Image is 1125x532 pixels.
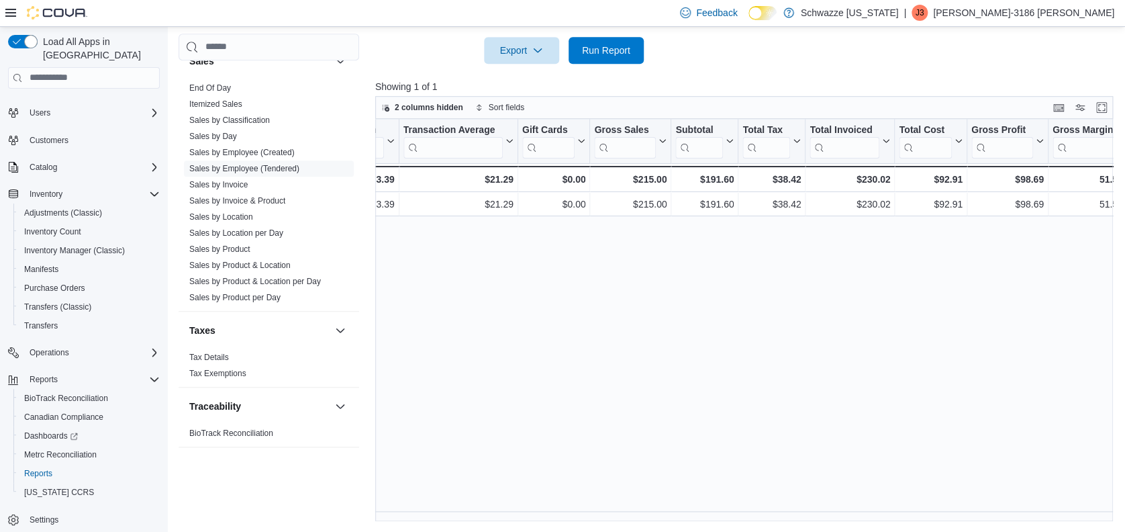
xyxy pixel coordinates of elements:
span: Reports [30,374,58,385]
span: Users [24,105,160,121]
button: Sort fields [470,99,530,116]
a: Sales by Invoice & Product [189,196,285,206]
span: Manifests [24,264,58,275]
a: Inventory Count [19,224,87,240]
span: Inventory Count [19,224,160,240]
a: Sales by Location per Day [189,228,283,238]
span: Reports [19,465,160,482]
span: Adjustments (Classic) [19,205,160,221]
button: Operations [24,345,75,361]
span: Export [492,37,551,64]
span: Catalog [24,159,160,175]
a: Tax Details [189,353,229,362]
span: Inventory Manager (Classic) [24,245,125,256]
button: Catalog [24,159,62,175]
p: Schwazze [US_STATE] [801,5,899,21]
a: Sales by Product per Day [189,293,281,302]
span: Purchase Orders [24,283,85,294]
a: Sales by Location [189,212,253,222]
button: 2 columns hidden [376,99,469,116]
span: Dark Mode [748,20,749,21]
a: Sales by Product & Location per Day [189,277,321,286]
a: Dashboards [19,428,83,444]
span: Washington CCRS [19,484,160,500]
button: Sales [189,54,330,68]
div: $98.69 [971,171,1044,187]
a: Tax Exemptions [189,369,246,378]
span: Load All Apps in [GEOGRAPHIC_DATA] [38,35,160,62]
h3: Taxes [189,324,215,337]
a: Transfers (Classic) [19,299,97,315]
button: [US_STATE] CCRS [13,483,165,502]
span: Sales by Product & Location [189,260,291,271]
span: Sales by Employee (Tendered) [189,163,299,174]
span: BioTrack Reconciliation [24,393,108,404]
a: End Of Day [189,83,231,93]
span: Purchase Orders [19,280,160,296]
span: [US_STATE] CCRS [24,487,94,498]
button: Manifests [13,260,165,279]
div: 3.39 [287,171,394,187]
button: Taxes [332,322,348,339]
span: Transfers [24,320,58,331]
button: Customers [3,130,165,150]
span: Sales by Classification [189,115,270,126]
span: Sales by Invoice & Product [189,195,285,206]
a: Sales by Product [189,245,250,254]
span: Customers [30,135,68,146]
span: BioTrack Reconciliation [19,390,160,406]
h3: Sales [189,54,214,68]
span: Sales by Product per Day [189,292,281,303]
div: $191.60 [675,171,734,187]
span: Metrc Reconciliation [19,447,160,463]
a: Adjustments (Classic) [19,205,107,221]
a: BioTrack Reconciliation [19,390,113,406]
span: Adjustments (Classic) [24,208,102,218]
span: Operations [24,345,160,361]
button: Operations [3,343,165,362]
a: Reports [19,465,58,482]
a: Metrc Reconciliation [19,447,102,463]
a: BioTrack Reconciliation [189,429,273,438]
a: Dashboards [13,427,165,445]
span: Run Report [582,44,630,57]
div: $215.00 [594,171,667,187]
span: J3 [916,5,924,21]
span: Sort fields [489,102,524,113]
a: Itemized Sales [189,99,242,109]
input: Dark Mode [748,6,777,20]
span: Sales by Day [189,131,237,142]
button: Users [24,105,56,121]
span: Inventory [30,189,62,199]
span: Sales by Employee (Created) [189,147,295,158]
span: Users [30,107,50,118]
span: Inventory [24,186,160,202]
span: Canadian Compliance [19,409,160,425]
button: Catalog [3,158,165,177]
button: Reports [3,370,165,389]
button: Display options [1072,99,1088,116]
span: Inventory Manager (Classic) [19,242,160,259]
button: Keyboard shortcuts [1050,99,1067,116]
div: Jessie-3186 Lorentz [912,5,928,21]
a: [US_STATE] CCRS [19,484,99,500]
span: Reports [24,468,52,479]
p: [PERSON_NAME]-3186 [PERSON_NAME] [933,5,1114,21]
a: Customers [24,132,74,148]
span: Tax Exemptions [189,368,246,379]
img: Cova [27,6,87,19]
span: Feedback [696,6,737,19]
button: Enter fullscreen [1093,99,1110,116]
a: Canadian Compliance [19,409,109,425]
p: Showing 1 of 1 [375,80,1120,93]
span: Inventory Count [24,226,81,237]
a: Transfers [19,318,63,334]
button: Adjustments (Classic) [13,204,165,222]
button: Transfers (Classic) [13,298,165,316]
a: Manifests [19,261,64,277]
button: Reports [13,464,165,483]
span: Metrc Reconciliation [24,449,97,460]
span: Canadian Compliance [24,412,103,423]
